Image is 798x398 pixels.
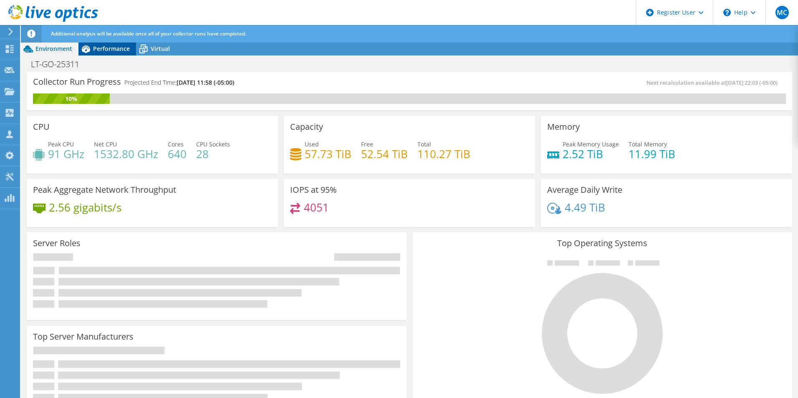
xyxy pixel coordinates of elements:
span: Environment [35,45,72,53]
h4: 640 [168,149,187,159]
span: Virtual [151,45,170,53]
h3: Capacity [290,122,323,131]
h4: 2.52 TiB [563,149,619,159]
span: Total [417,140,431,148]
span: Additional analysis will be available once all of your collector runs have completed. [51,30,246,37]
h3: Server Roles [33,239,81,248]
h4: 57.73 TiB [305,149,351,159]
h3: Average Daily Write [547,185,622,194]
h4: 1532.80 GHz [94,149,158,159]
h3: Top Operating Systems [419,239,786,248]
h3: Memory [547,122,580,131]
h4: 11.99 TiB [629,149,675,159]
span: Used [305,140,319,148]
h4: 28 [196,149,230,159]
span: MC [775,6,789,19]
div: 10% [33,94,110,103]
h4: Projected End Time: [124,78,234,87]
h4: 110.27 TiB [417,149,470,159]
span: Performance [93,45,130,53]
span: Net CPU [94,140,117,148]
h4: 2.56 gigabits/s [49,203,121,212]
h4: 52.54 TiB [361,149,408,159]
h3: Top Server Manufacturers [33,332,134,341]
span: Peak CPU [48,140,74,148]
span: Next recalculation available at [646,79,782,86]
span: CPU Sockets [196,140,230,148]
h1: LT-GO-25311 [27,60,92,69]
h3: CPU [33,122,50,131]
h3: IOPS at 95% [290,185,337,194]
span: [DATE] 22:03 (-05:00) [726,79,778,86]
span: Total Memory [629,140,667,148]
span: Cores [168,140,184,148]
span: Peak Memory Usage [563,140,619,148]
span: Free [361,140,373,148]
h4: 91 GHz [48,149,84,159]
h3: Peak Aggregate Network Throughput [33,185,176,194]
span: [DATE] 11:58 (-05:00) [177,78,234,86]
svg: \n [723,9,731,16]
h4: 4.49 TiB [565,203,605,212]
h4: 4051 [304,203,329,212]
